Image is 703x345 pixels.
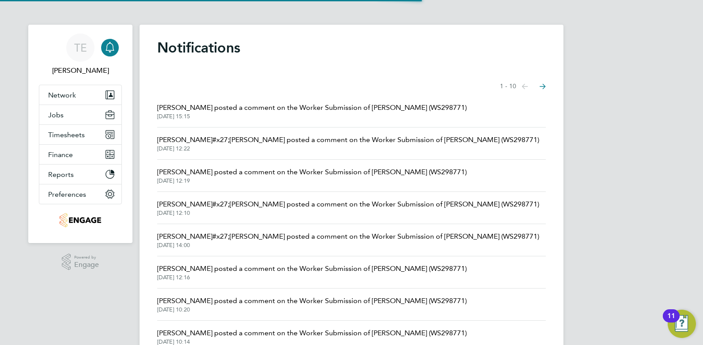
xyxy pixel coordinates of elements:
img: jjfox-logo-retina.png [60,213,101,227]
span: [DATE] 14:00 [157,242,539,249]
h1: Notifications [157,39,546,56]
button: Jobs [39,105,121,124]
a: Go to home page [39,213,122,227]
button: Reports [39,165,121,184]
span: [PERSON_NAME]#x27;[PERSON_NAME] posted a comment on the Worker Submission of [PERSON_NAME] (WS298... [157,231,539,242]
a: [PERSON_NAME]#x27;[PERSON_NAME] posted a comment on the Worker Submission of [PERSON_NAME] (WS298... [157,135,539,152]
span: [DATE] 12:10 [157,210,539,217]
span: [PERSON_NAME]#x27;[PERSON_NAME] posted a comment on the Worker Submission of [PERSON_NAME] (WS298... [157,199,539,210]
span: [PERSON_NAME] posted a comment on the Worker Submission of [PERSON_NAME] (WS298771) [157,296,467,306]
span: [DATE] 12:19 [157,177,467,184]
span: [PERSON_NAME] posted a comment on the Worker Submission of [PERSON_NAME] (WS298771) [157,328,467,338]
button: Preferences [39,184,121,204]
span: Finance [48,150,73,159]
span: Preferences [48,190,86,199]
div: 11 [667,316,675,327]
span: Powered by [74,254,99,261]
span: [DATE] 12:16 [157,274,467,281]
a: [PERSON_NAME] posted a comment on the Worker Submission of [PERSON_NAME] (WS298771)[DATE] 12:19 [157,167,467,184]
span: Tom Ellis [39,65,122,76]
span: [PERSON_NAME]#x27;[PERSON_NAME] posted a comment on the Worker Submission of [PERSON_NAME] (WS298... [157,135,539,145]
button: Finance [39,145,121,164]
a: [PERSON_NAME] posted a comment on the Worker Submission of [PERSON_NAME] (WS298771)[DATE] 10:20 [157,296,467,313]
span: [DATE] 12:22 [157,145,539,152]
a: [PERSON_NAME] posted a comment on the Worker Submission of [PERSON_NAME] (WS298771)[DATE] 12:16 [157,263,467,281]
span: Reports [48,170,74,179]
a: TE[PERSON_NAME] [39,34,122,76]
span: [PERSON_NAME] posted a comment on the Worker Submission of [PERSON_NAME] (WS298771) [157,167,467,177]
span: Timesheets [48,131,85,139]
span: [DATE] 10:20 [157,306,467,313]
button: Open Resource Center, 11 new notifications [668,310,696,338]
span: Jobs [48,111,64,119]
a: Powered byEngage [62,254,99,270]
span: [PERSON_NAME] posted a comment on the Worker Submission of [PERSON_NAME] (WS298771) [157,263,467,274]
span: [PERSON_NAME] posted a comment on the Worker Submission of [PERSON_NAME] (WS298771) [157,102,467,113]
span: Engage [74,261,99,269]
nav: Main navigation [28,25,132,243]
span: [DATE] 15:15 [157,113,467,120]
span: 1 - 10 [500,82,516,91]
span: Network [48,91,76,99]
button: Timesheets [39,125,121,144]
a: [PERSON_NAME] posted a comment on the Worker Submission of [PERSON_NAME] (WS298771)[DATE] 15:15 [157,102,467,120]
button: Network [39,85,121,105]
a: [PERSON_NAME]#x27;[PERSON_NAME] posted a comment on the Worker Submission of [PERSON_NAME] (WS298... [157,199,539,217]
span: TE [74,42,87,53]
a: [PERSON_NAME]#x27;[PERSON_NAME] posted a comment on the Worker Submission of [PERSON_NAME] (WS298... [157,231,539,249]
nav: Select page of notifications list [500,78,546,95]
